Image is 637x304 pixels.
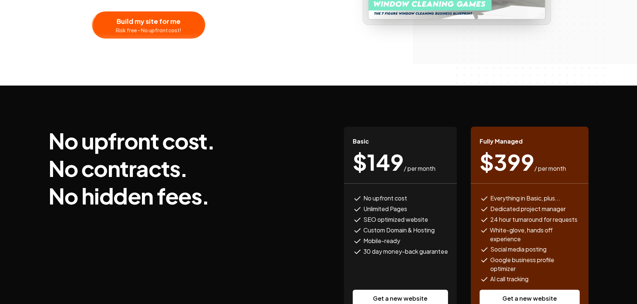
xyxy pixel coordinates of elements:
span: Mobile-ready [363,236,400,246]
span: Custom Domain & Hosting [363,226,435,235]
span: White-glove, hands off experience [490,226,580,243]
span: Dedicated project manager [490,205,566,214]
span: Fully Managed [480,137,523,146]
span: Everything in Basic, plus... [490,194,561,203]
span: 24 hour turnaround for requests [490,215,577,224]
button: Build my site for meRisk free - No upfront cost! [92,11,205,39]
span: Google business profile optimizer [490,256,580,273]
span: AI call tracking [490,275,529,284]
span: No upfront cost [363,194,407,203]
span: 30 day money-back guarantee [363,247,448,256]
span: Basic [353,137,369,146]
span: / per month [404,164,435,173]
span: $ 399 [480,151,534,173]
span: / per month [534,164,566,173]
span: SEO optimized website [363,215,428,224]
h3: No upfront cost. No contracts. No hidden fees. [49,127,215,209]
span: Unlimited Pages [363,205,407,214]
span: Social media posting [490,245,547,254]
span: $ 149 [353,151,404,173]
